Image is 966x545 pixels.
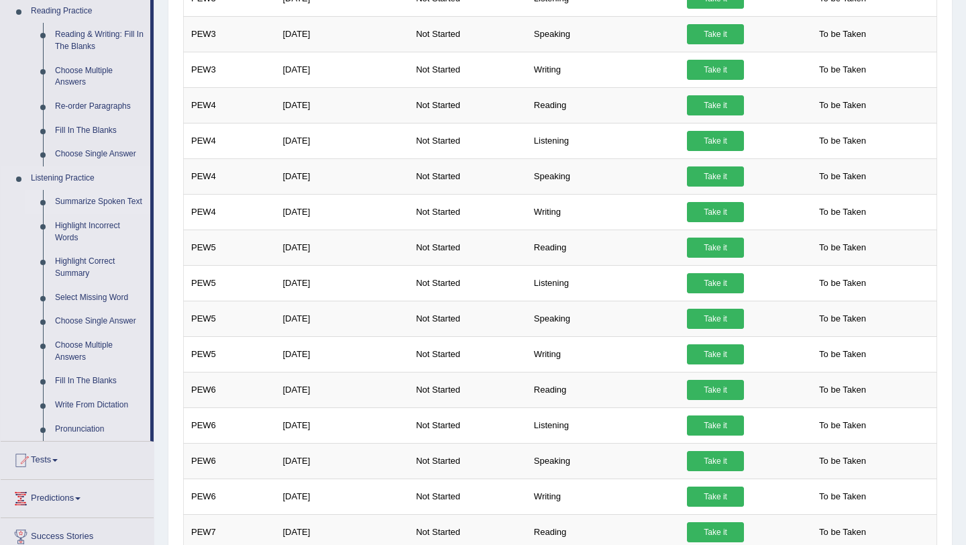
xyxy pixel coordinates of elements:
span: To be Taken [812,451,873,471]
td: [DATE] [275,443,409,479]
td: [DATE] [275,407,409,443]
td: [DATE] [275,194,409,230]
td: PEW5 [184,265,276,301]
td: Reading [527,230,680,265]
td: PEW6 [184,443,276,479]
a: Take it [687,344,744,364]
a: Take it [687,166,744,187]
td: Not Started [409,16,527,52]
td: [DATE] [275,87,409,123]
a: Choose Single Answer [49,309,150,334]
td: Not Started [409,301,527,336]
span: To be Taken [812,415,873,436]
a: Take it [687,273,744,293]
td: Writing [527,479,680,514]
span: To be Taken [812,487,873,507]
a: Predictions [1,480,154,513]
a: Take it [687,95,744,115]
td: [DATE] [275,52,409,87]
td: Not Started [409,265,527,301]
a: Fill In The Blanks [49,119,150,143]
td: Not Started [409,407,527,443]
a: Take it [687,309,744,329]
span: To be Taken [812,131,873,151]
td: PEW3 [184,52,276,87]
td: Not Started [409,336,527,372]
span: To be Taken [812,166,873,187]
a: Take it [687,487,744,507]
td: [DATE] [275,265,409,301]
td: [DATE] [275,336,409,372]
a: Summarize Spoken Text [49,190,150,214]
a: Write From Dictation [49,393,150,417]
span: To be Taken [812,309,873,329]
span: To be Taken [812,380,873,400]
td: Not Started [409,479,527,514]
span: To be Taken [812,202,873,222]
a: Choose Multiple Answers [49,334,150,369]
td: Not Started [409,158,527,194]
td: Not Started [409,443,527,479]
span: To be Taken [812,238,873,258]
td: PEW5 [184,301,276,336]
a: Take it [687,202,744,222]
td: PEW6 [184,479,276,514]
td: Listening [527,123,680,158]
td: Speaking [527,301,680,336]
a: Reading & Writing: Fill In The Blanks [49,23,150,58]
a: Choose Single Answer [49,142,150,166]
td: Listening [527,407,680,443]
td: Speaking [527,158,680,194]
td: [DATE] [275,301,409,336]
td: Reading [527,87,680,123]
a: Take it [687,24,744,44]
a: Take it [687,522,744,542]
td: Writing [527,194,680,230]
a: Choose Multiple Answers [49,59,150,95]
span: To be Taken [812,273,873,293]
td: Reading [527,372,680,407]
td: PEW4 [184,194,276,230]
td: PEW6 [184,372,276,407]
a: Take it [687,380,744,400]
td: Writing [527,336,680,372]
a: Select Missing Word [49,286,150,310]
td: PEW4 [184,87,276,123]
td: [DATE] [275,372,409,407]
td: Not Started [409,123,527,158]
td: PEW5 [184,336,276,372]
span: To be Taken [812,95,873,115]
td: [DATE] [275,16,409,52]
a: Highlight Correct Summary [49,250,150,285]
a: Take it [687,238,744,258]
td: Not Started [409,87,527,123]
a: Take it [687,131,744,151]
td: [DATE] [275,479,409,514]
td: Not Started [409,230,527,265]
a: Tests [1,442,154,475]
td: Speaking [527,16,680,52]
a: Highlight Incorrect Words [49,214,150,250]
a: Take it [687,415,744,436]
td: PEW3 [184,16,276,52]
td: PEW6 [184,407,276,443]
td: Not Started [409,372,527,407]
a: Take it [687,451,744,471]
a: Take it [687,60,744,80]
td: Speaking [527,443,680,479]
td: PEW5 [184,230,276,265]
td: Not Started [409,52,527,87]
td: [DATE] [275,230,409,265]
a: Re-order Paragraphs [49,95,150,119]
a: Fill In The Blanks [49,369,150,393]
td: Not Started [409,194,527,230]
span: To be Taken [812,522,873,542]
td: PEW4 [184,123,276,158]
span: To be Taken [812,60,873,80]
td: [DATE] [275,123,409,158]
td: PEW4 [184,158,276,194]
a: Listening Practice [25,166,150,191]
td: [DATE] [275,158,409,194]
span: To be Taken [812,344,873,364]
span: To be Taken [812,24,873,44]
